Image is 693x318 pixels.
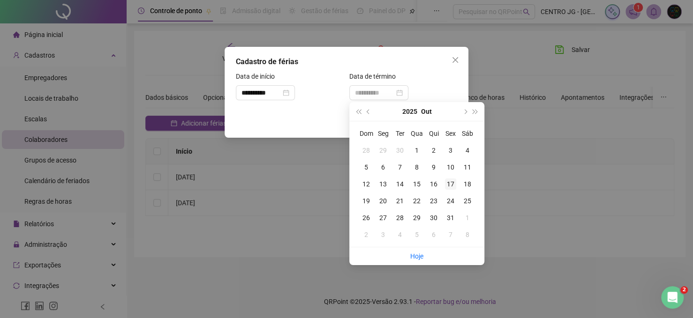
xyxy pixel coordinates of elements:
[445,162,456,173] div: 10
[428,229,439,240] div: 6
[358,226,375,243] td: 2025-11-02
[392,226,408,243] td: 2025-11-04
[442,209,459,226] td: 2025-10-31
[402,102,417,121] button: year panel
[394,145,406,156] div: 30
[462,212,473,223] div: 1
[363,102,374,121] button: prev-year
[375,125,392,142] th: Seg
[462,195,473,207] div: 25
[236,71,281,81] label: Data de início
[425,209,442,226] td: 2025-10-30
[448,52,463,67] button: Close
[411,229,422,240] div: 5
[459,192,476,209] td: 2025-10-25
[445,229,456,240] div: 7
[392,125,408,142] th: Ter
[459,159,476,176] td: 2025-10-11
[442,176,459,192] td: 2025-10-17
[394,212,406,223] div: 28
[428,162,439,173] div: 9
[375,176,392,192] td: 2025-10-13
[445,145,456,156] div: 3
[361,145,372,156] div: 28
[425,125,442,142] th: Qui
[459,209,476,226] td: 2025-11-01
[358,209,375,226] td: 2025-10-26
[377,162,389,173] div: 6
[442,125,459,142] th: Sex
[361,229,372,240] div: 2
[392,209,408,226] td: 2025-10-28
[425,159,442,176] td: 2025-10-09
[408,176,425,192] td: 2025-10-15
[462,145,473,156] div: 4
[375,142,392,159] td: 2025-09-29
[394,229,406,240] div: 4
[442,226,459,243] td: 2025-11-07
[236,56,457,67] div: Cadastro de férias
[377,145,389,156] div: 29
[661,286,684,309] iframe: Intercom live chat
[428,145,439,156] div: 2
[462,178,473,190] div: 18
[408,142,425,159] td: 2025-10-01
[408,209,425,226] td: 2025-10-29
[462,229,473,240] div: 8
[358,159,375,176] td: 2025-10-05
[462,162,473,173] div: 11
[375,226,392,243] td: 2025-11-03
[392,159,408,176] td: 2025-10-07
[375,159,392,176] td: 2025-10-06
[349,71,402,81] label: Data de término
[411,212,422,223] div: 29
[375,209,392,226] td: 2025-10-27
[377,195,389,207] div: 20
[392,192,408,209] td: 2025-10-21
[358,176,375,192] td: 2025-10-12
[410,252,423,260] a: Hoje
[411,195,422,207] div: 22
[680,286,688,294] span: 2
[445,195,456,207] div: 24
[425,192,442,209] td: 2025-10-23
[408,159,425,176] td: 2025-10-08
[425,142,442,159] td: 2025-10-02
[394,162,406,173] div: 7
[408,226,425,243] td: 2025-11-05
[392,142,408,159] td: 2025-09-30
[459,176,476,192] td: 2025-10-18
[377,212,389,223] div: 27
[445,212,456,223] div: 31
[377,229,389,240] div: 3
[375,192,392,209] td: 2025-10-20
[452,56,459,64] span: close
[411,145,422,156] div: 1
[361,195,372,207] div: 19
[408,192,425,209] td: 2025-10-22
[428,178,439,190] div: 16
[442,142,459,159] td: 2025-10-03
[442,192,459,209] td: 2025-10-24
[411,162,422,173] div: 8
[459,102,470,121] button: next-year
[442,159,459,176] td: 2025-10-10
[470,102,481,121] button: super-next-year
[394,178,406,190] div: 14
[421,102,432,121] button: month panel
[353,102,363,121] button: super-prev-year
[358,142,375,159] td: 2025-09-28
[377,178,389,190] div: 13
[428,212,439,223] div: 30
[394,195,406,207] div: 21
[361,162,372,173] div: 5
[358,192,375,209] td: 2025-10-19
[408,125,425,142] th: Qua
[445,178,456,190] div: 17
[428,195,439,207] div: 23
[358,125,375,142] th: Dom
[361,178,372,190] div: 12
[425,226,442,243] td: 2025-11-06
[411,178,422,190] div: 15
[361,212,372,223] div: 26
